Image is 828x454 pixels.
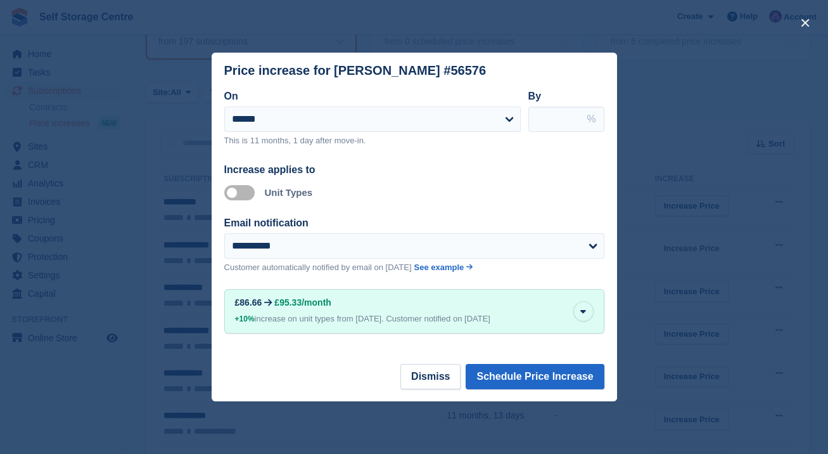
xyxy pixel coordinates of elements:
span: See example [414,263,464,272]
label: On [224,91,238,101]
label: Email notification [224,217,309,228]
span: /month [302,297,331,308]
a: See example [414,261,473,274]
div: £86.66 [235,297,262,308]
button: close [795,13,815,33]
p: This is 11 months, 1 day after move-in. [224,134,521,147]
label: Apply to unit types [224,191,260,193]
label: Unit Types [265,187,313,198]
label: By [528,91,541,101]
button: Schedule Price Increase [466,364,604,389]
span: increase on unit types from [DATE]. [235,314,384,323]
span: £95.33 [274,297,302,308]
div: +10% [235,313,255,325]
p: Customer automatically notified by email on [DATE] [224,261,412,274]
button: Dismiss [400,364,461,389]
div: Price increase for [PERSON_NAME] #56576 [224,63,487,78]
span: Customer notified on [DATE] [386,314,490,323]
div: Increase applies to [224,162,604,178]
